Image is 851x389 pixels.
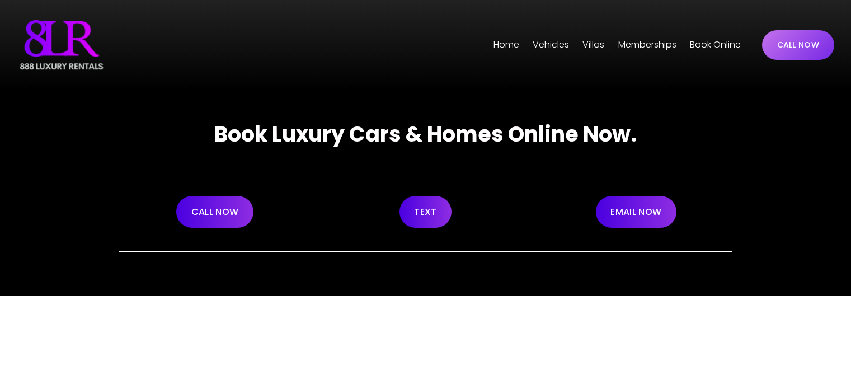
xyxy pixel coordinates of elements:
[493,36,519,54] a: Home
[214,119,637,149] strong: Book Luxury Cars & Homes Online Now.
[596,196,676,228] a: EMAIL NOW
[762,30,834,60] a: CALL NOW
[618,36,676,54] a: Memberships
[399,196,452,228] a: TEXT
[17,17,106,73] img: Luxury Car &amp; Home Rentals For Every Occasion
[582,37,604,53] span: Villas
[533,36,569,54] a: folder dropdown
[582,36,604,54] a: folder dropdown
[690,36,741,54] a: Book Online
[176,196,253,228] a: CALL NOW
[533,37,569,53] span: Vehicles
